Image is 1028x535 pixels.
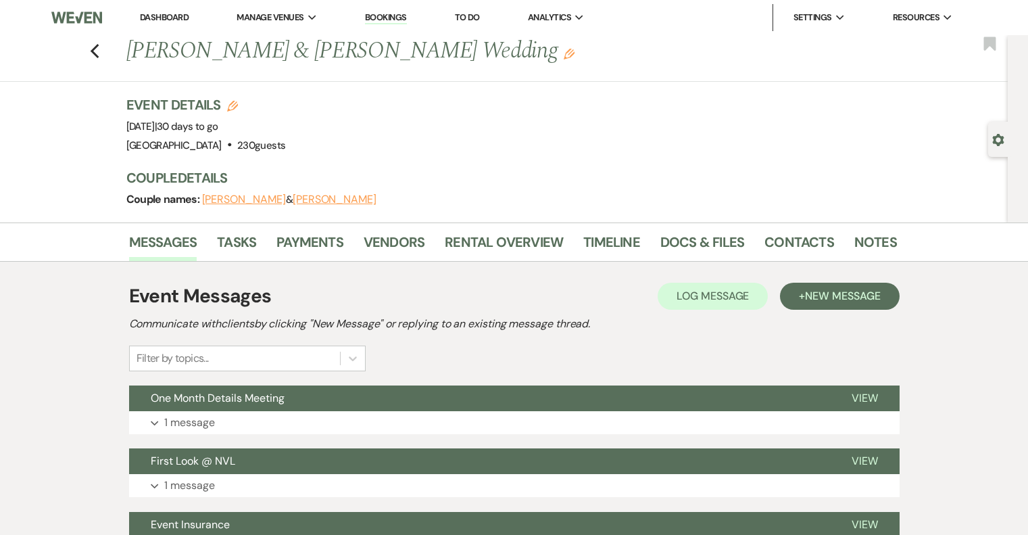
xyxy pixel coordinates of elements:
a: Docs & Files [660,231,744,261]
span: Resources [893,11,939,24]
a: Payments [276,231,343,261]
button: One Month Details Meeting [129,386,830,411]
span: First Look @ NVL [151,454,235,468]
button: 1 message [129,411,900,434]
p: 1 message [164,477,215,494]
a: Tasks [217,231,256,261]
span: | [155,120,218,133]
button: 1 message [129,474,900,497]
span: View [852,454,878,468]
span: [DATE] [126,120,218,133]
h3: Event Details [126,95,286,114]
span: Settings [793,11,832,24]
button: +New Message [780,283,899,310]
h2: Communicate with clients by clicking "New Message" or replying to an existing message thread. [129,316,900,332]
button: View [830,448,900,474]
h1: [PERSON_NAME] & [PERSON_NAME] Wedding [126,35,732,68]
button: [PERSON_NAME] [202,194,286,205]
span: View [852,517,878,532]
a: Bookings [365,11,407,24]
button: Edit [564,47,574,60]
p: 1 message [164,414,215,432]
span: Log Message [677,289,749,303]
a: Dashboard [140,11,189,23]
h1: Event Messages [129,282,272,310]
a: Vendors [364,231,424,261]
button: [PERSON_NAME] [293,194,376,205]
a: Timeline [583,231,640,261]
button: Log Message [658,283,768,310]
h3: Couple Details [126,168,883,187]
button: First Look @ NVL [129,448,830,474]
img: Weven Logo [51,3,102,32]
button: View [830,386,900,411]
span: Analytics [528,11,571,24]
span: 30 days to go [157,120,218,133]
button: Open lead details [992,133,1004,145]
span: 230 guests [237,139,285,152]
span: Event Insurance [151,517,230,532]
a: To Do [455,11,480,23]
span: One Month Details Meeting [151,391,285,405]
span: & [202,193,376,206]
span: New Message [805,289,880,303]
span: Manage Venues [237,11,303,24]
a: Rental Overview [445,231,563,261]
a: Contacts [764,231,834,261]
a: Notes [854,231,897,261]
span: [GEOGRAPHIC_DATA] [126,139,222,152]
span: Couple names: [126,192,202,206]
span: View [852,391,878,405]
div: Filter by topics... [137,350,209,367]
a: Messages [129,231,197,261]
